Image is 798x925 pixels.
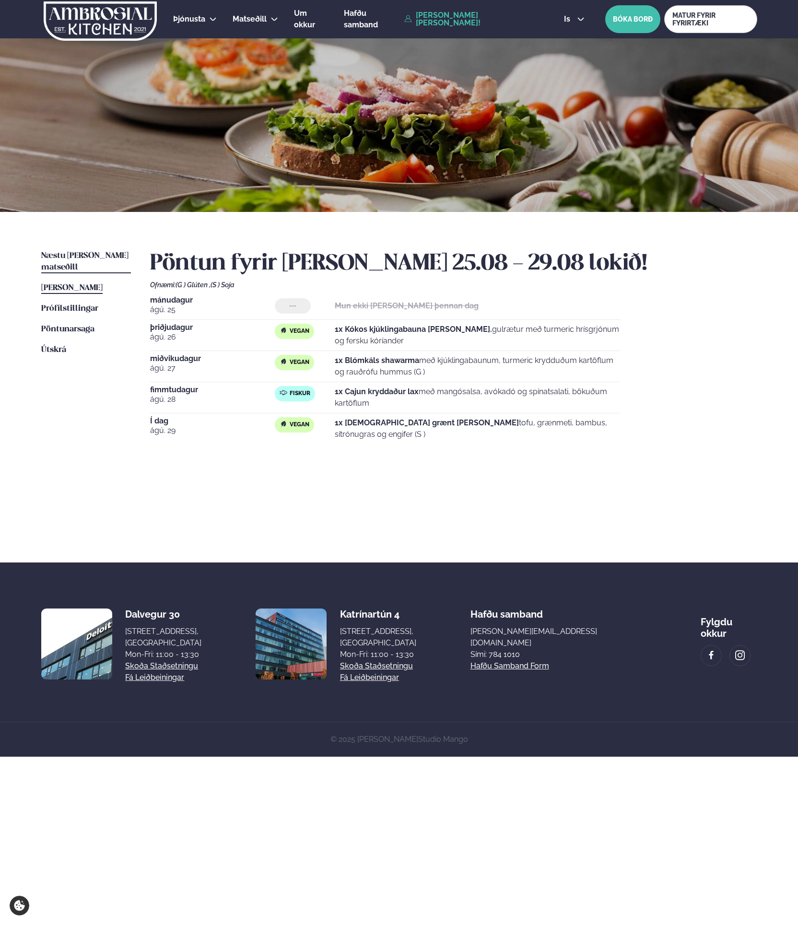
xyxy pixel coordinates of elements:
[41,282,103,294] a: [PERSON_NAME]
[335,418,519,427] strong: 1x [DEMOGRAPHIC_DATA] grænt [PERSON_NAME]
[735,650,745,661] img: image alt
[344,8,399,31] a: Hafðu samband
[173,13,205,25] a: Þjónusta
[150,281,757,289] div: Ofnæmi:
[280,389,287,397] img: fish.svg
[294,8,328,31] a: Um okkur
[335,301,479,310] strong: Mun ekki [PERSON_NAME] þennan dag
[340,672,399,683] a: Fá leiðbeiningar
[340,649,416,660] div: Mon-Fri: 11:00 - 13:30
[335,355,620,378] p: með kjúklingabaunum, turmeric krydduðum kartöflum og rauðrófu hummus (G )
[404,12,542,27] a: [PERSON_NAME] [PERSON_NAME]!
[10,896,29,915] a: Cookie settings
[335,417,620,440] p: tofu, grænmeti, bambus, sítrónugras og engifer (S )
[706,650,716,661] img: image alt
[150,425,275,436] span: ágú. 29
[125,649,201,660] div: Mon-Fri: 11:00 - 13:30
[470,649,647,660] p: Sími: 784 1010
[280,420,287,428] img: Vegan.svg
[150,363,275,374] span: ágú. 27
[470,660,549,672] a: Hafðu samband form
[335,324,620,347] p: gulrætur með turmeric hrísgrjónum og fersku kóríander
[41,325,94,333] span: Pöntunarsaga
[41,346,66,354] span: Útskrá
[290,421,309,429] span: Vegan
[150,386,275,394] span: fimmtudagur
[730,645,750,666] a: image alt
[344,9,378,29] span: Hafðu samband
[211,281,235,289] span: (S ) Soja
[335,386,620,409] p: með mangósalsa, avókadó og spínatsalati, bökuðum kartöflum
[41,284,103,292] span: [PERSON_NAME]
[41,344,66,356] a: Útskrá
[605,5,660,33] button: BÓKA BORÐ
[150,296,275,304] span: mánudagur
[330,735,468,744] span: © 2025 [PERSON_NAME]
[233,13,267,25] a: Matseðill
[556,15,592,23] button: is
[280,327,287,334] img: Vegan.svg
[335,356,419,365] strong: 1x Blómkáls shawarma
[41,324,94,335] a: Pöntunarsaga
[280,358,287,365] img: Vegan.svg
[125,626,201,649] div: [STREET_ADDRESS], [GEOGRAPHIC_DATA]
[701,609,757,639] div: Fylgdu okkur
[43,1,158,41] img: logo
[290,359,309,366] span: Vegan
[335,325,492,334] strong: 1x Kókos kjúklingabauna [PERSON_NAME].
[256,609,327,679] img: image alt
[290,390,310,398] span: Fiskur
[150,250,757,277] h2: Pöntun fyrir [PERSON_NAME] 25.08 - 29.08 lokið!
[41,609,112,679] img: image alt
[564,15,573,23] span: is
[125,609,201,620] div: Dalvegur 30
[418,735,468,744] a: Studio Mango
[150,355,275,363] span: miðvikudagur
[340,660,413,672] a: Skoða staðsetningu
[470,626,647,649] a: [PERSON_NAME][EMAIL_ADDRESS][DOMAIN_NAME]
[294,9,315,29] span: Um okkur
[150,417,275,425] span: Í dag
[335,387,419,396] strong: 1x Cajun kryddaður lax
[125,660,198,672] a: Skoða staðsetningu
[150,331,275,343] span: ágú. 26
[41,303,98,315] a: Prófílstillingar
[233,14,267,23] span: Matseðill
[701,645,721,666] a: image alt
[150,324,275,331] span: þriðjudagur
[41,252,129,271] span: Næstu [PERSON_NAME] matseðill
[290,328,309,335] span: Vegan
[340,609,416,620] div: Katrínartún 4
[340,626,416,649] div: [STREET_ADDRESS], [GEOGRAPHIC_DATA]
[470,601,543,620] span: Hafðu samband
[41,250,131,273] a: Næstu [PERSON_NAME] matseðill
[150,304,275,316] span: ágú. 25
[41,304,98,313] span: Prófílstillingar
[289,302,296,310] span: ---
[176,281,211,289] span: (G ) Glúten ,
[150,394,275,405] span: ágú. 28
[173,14,205,23] span: Þjónusta
[664,5,757,33] a: MATUR FYRIR FYRIRTÆKI
[125,672,184,683] a: Fá leiðbeiningar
